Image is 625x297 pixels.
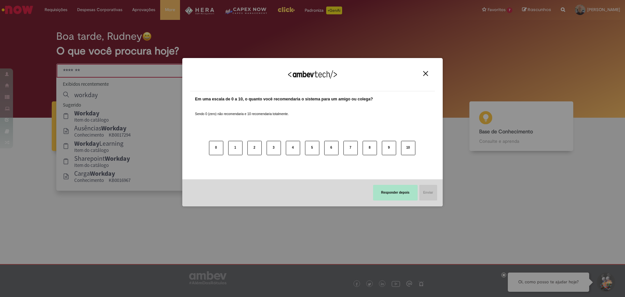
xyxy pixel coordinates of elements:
button: 5 [305,141,319,155]
img: Close [423,71,428,76]
button: Close [421,71,430,76]
button: 0 [209,141,223,155]
button: Responder depois [373,185,418,200]
button: 8 [363,141,377,155]
button: 4 [286,141,300,155]
img: Logo Ambevtech [288,70,337,79]
label: Em uma escala de 0 a 10, o quanto você recomendaria o sistema para um amigo ou colega? [195,96,373,102]
button: 6 [324,141,339,155]
button: 3 [267,141,281,155]
label: Sendo 0 (zero) não recomendaria e 10 recomendaria totalmente. [195,104,289,116]
button: 2 [247,141,262,155]
button: 9 [382,141,396,155]
button: 10 [401,141,415,155]
button: 7 [343,141,358,155]
button: 1 [228,141,243,155]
